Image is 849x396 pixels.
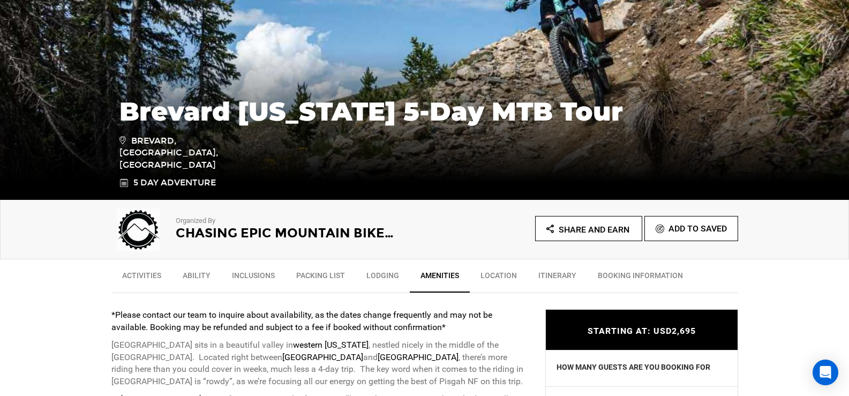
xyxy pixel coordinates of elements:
[410,265,470,293] a: Amenities
[111,265,172,292] a: Activities
[111,208,165,251] img: 041fcd965901ba323288d09284cef88e.png
[119,134,272,172] span: Brevard, [GEOGRAPHIC_DATA], [GEOGRAPHIC_DATA]
[285,265,356,292] a: Packing List
[668,223,727,234] span: Add To Saved
[176,216,395,226] p: Organized By
[528,265,587,292] a: Itinerary
[111,310,492,332] strong: *Please contact our team to inquire about availability, as the dates change frequently and may no...
[587,265,694,292] a: BOOKING INFORMATION
[588,326,696,336] span: STARTING AT: USD2,695
[119,97,730,126] h1: Brevard [US_STATE] 5-Day MTB Tour
[378,352,459,362] strong: [GEOGRAPHIC_DATA]
[111,339,529,388] p: [GEOGRAPHIC_DATA] sits in a beautiful valley in , nestled nicely in the middle of the [GEOGRAPHIC...
[559,225,629,235] span: Share and Earn
[172,265,221,292] a: Ability
[293,340,369,350] strong: western [US_STATE]
[133,177,216,189] span: 5 Day Adventure
[176,226,395,240] h2: Chasing Epic Mountain Bike Adventures
[813,360,838,385] div: Open Intercom Messenger
[356,265,410,292] a: Lodging
[282,352,363,362] strong: [GEOGRAPHIC_DATA]
[221,265,285,292] a: Inclusions
[557,361,710,375] label: HOW MANY GUESTS ARE YOU BOOKING FOR
[470,265,528,292] a: Location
